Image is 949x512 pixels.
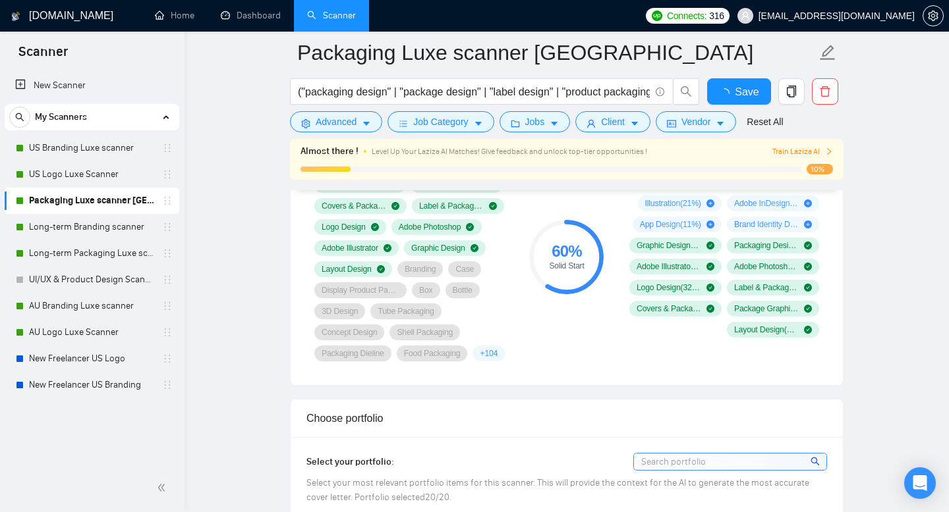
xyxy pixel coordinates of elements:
span: bars [399,118,408,128]
span: caret-down [716,118,725,128]
li: New Scanner [5,72,179,99]
span: setting [301,118,310,128]
span: Logo Design [322,222,366,232]
span: check-circle [489,202,497,210]
span: edit [819,44,836,61]
span: 316 [709,9,724,23]
span: copy [779,86,804,97]
input: Scanner name... [297,36,817,69]
a: Long-term Branding scanner [29,214,154,240]
span: plus-circle [706,199,714,207]
button: Save [707,78,771,105]
span: check-circle [706,284,714,292]
button: delete [812,78,838,105]
span: holder [162,274,173,285]
span: Level Up Your Laziza AI Matches! Give feedback and unlock top-tier opportunities ! [372,147,647,156]
button: search [9,107,30,128]
span: Connects: [667,9,706,23]
span: Packaging Dieline [322,348,384,359]
span: Logo Design ( 32 %) [637,282,701,293]
span: Save [735,84,759,100]
span: holder [162,143,173,153]
span: Package Graphics ( 14 %) [734,303,799,314]
span: holder [162,195,173,206]
img: logo [11,6,20,27]
a: Packaging Luxe scanner [GEOGRAPHIC_DATA] [29,188,154,214]
span: info-circle [656,88,664,96]
span: user [587,118,596,128]
span: check-circle [706,263,714,270]
span: holder [162,248,173,259]
span: Concept Design [322,327,377,338]
button: userClientcaret-down [575,111,650,132]
div: Solid Start [529,262,604,270]
span: Branding [405,264,436,274]
a: dashboardDashboard [221,10,281,21]
span: caret-down [474,118,483,128]
span: 10% [807,164,833,174]
input: Search portfolio [634,453,826,470]
span: Packaging Design ( 68 %) [734,240,799,251]
span: check-circle [377,265,385,273]
span: Almost there ! [301,144,359,159]
a: US Branding Luxe scanner [29,135,154,161]
span: search [674,86,699,97]
a: New Freelancer US Branding [29,372,154,398]
span: check-circle [706,305,714,313]
div: 60 % [529,243,604,259]
span: Bottle [453,285,473,295]
span: holder [162,327,173,338]
span: holder [162,169,173,180]
button: copy [778,78,805,105]
span: check-circle [706,242,714,249]
span: check-circle [804,242,812,249]
a: setting [923,11,944,21]
a: New Scanner [15,72,169,99]
button: Train Laziza AI [772,145,833,158]
a: homeHome [155,10,194,21]
span: plus-circle [804,199,812,207]
span: delete [813,86,838,97]
span: search [811,454,822,469]
span: Scanner [8,42,78,70]
span: Graphic Design ( 86 %) [637,240,701,251]
span: Label & Packaging Design ( 29 %) [734,282,799,293]
span: double-left [157,481,170,494]
button: settingAdvancedcaret-down [290,111,382,132]
span: Advanced [316,115,357,129]
span: plus-circle [804,220,812,228]
span: Display Product Packaging [322,285,399,295]
a: AU Branding Luxe scanner [29,293,154,319]
span: Layout Design [322,264,372,274]
span: Food Packaging [404,348,461,359]
span: check-circle [391,202,399,210]
span: holder [162,301,173,311]
a: Long-term Packaging Luxe scanner [29,240,154,267]
span: Label & Packaging Design [419,201,484,211]
span: Adobe Photoshop ( 36 %) [734,261,799,272]
a: AU Logo Luxe Scanner [29,319,154,346]
span: Job Category [413,115,468,129]
span: My Scanners [35,104,87,130]
span: search [10,113,30,122]
span: idcard [667,118,676,128]
span: Jobs [525,115,545,129]
span: check-circle [371,223,379,231]
a: US Logo Luxe Scanner [29,161,154,188]
span: Brand Identity Design ( 11 %) [734,219,799,230]
span: + 104 [480,348,498,359]
button: idcardVendorcaret-down [656,111,736,132]
img: upwork-logo.png [652,11,662,21]
span: Shell Packaging [397,327,453,338]
span: Select your portfolio: [306,456,394,467]
div: Open Intercom Messenger [904,467,936,499]
span: setting [923,11,943,21]
span: check-circle [471,244,478,252]
span: Illustration ( 21 %) [645,198,701,209]
div: Choose portfolio [306,399,827,437]
span: caret-down [630,118,639,128]
a: UI/UX & Product Design Scanner [29,267,154,293]
span: check-circle [804,326,812,334]
input: Search Freelance Jobs... [298,84,650,100]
